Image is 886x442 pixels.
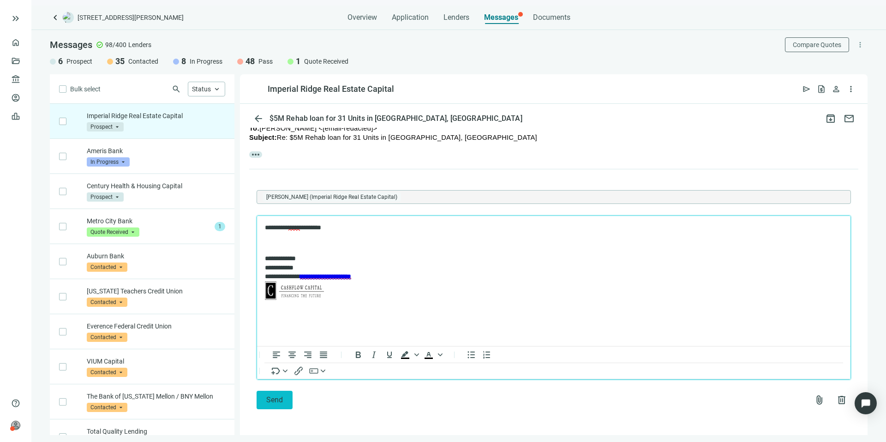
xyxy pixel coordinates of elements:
span: [STREET_ADDRESS][PERSON_NAME] [78,13,184,22]
button: Justify [316,349,331,360]
p: Everence Federal Credit Union [87,322,225,331]
span: In Progress [87,157,130,167]
span: attach_file [814,394,825,406]
span: 48 [245,56,255,67]
span: Status [192,85,211,93]
span: Contacted [87,403,127,412]
p: Auburn Bank [87,251,225,261]
span: Quote Received [304,57,348,66]
button: Compare Quotes [785,37,849,52]
button: keyboard_double_arrow_right [10,13,21,24]
button: Bullet list [463,349,479,360]
div: Imperial Ridge Real Estate Capital [268,84,394,95]
a: keyboard_arrow_left [50,12,61,23]
span: Documents [533,13,570,22]
span: Messages [484,13,518,22]
button: arrow_back [249,109,268,128]
button: person [829,82,844,96]
span: 1 [296,56,300,67]
p: Metro City Bank [87,216,211,226]
span: Contacted [128,57,158,66]
span: Prospect [87,122,124,131]
span: archive [825,113,836,124]
button: Send [257,391,293,409]
button: request_quote [814,82,829,96]
span: 1 [215,222,225,231]
p: Imperial Ridge Real Estate Capital [87,111,225,120]
button: mail [840,109,858,128]
button: delete [832,391,851,409]
button: more_vert [853,37,868,52]
p: The Bank of [US_STATE] Mellon / BNY Mellon [87,392,225,401]
button: Bold [350,349,366,360]
span: Application [392,13,429,22]
span: Lenders [443,13,469,22]
span: more_vert [856,41,864,49]
span: 8 [181,56,186,67]
span: 98/400 [105,40,126,49]
iframe: Rich Text Area [257,216,850,346]
img: deal-logo [63,12,74,23]
button: Numbered list [479,349,495,360]
span: account_balance [11,75,18,84]
p: Total Quality Lending [87,427,225,436]
span: Contacted [87,333,127,342]
button: Align center [284,349,300,360]
span: send [802,84,811,94]
span: Contacted [87,368,127,377]
button: attach_file [810,391,829,409]
span: Quote Received [87,227,139,237]
span: arrow_back [253,113,264,124]
button: Align right [300,349,316,360]
span: Joel Poppert (Imperial Ridge Real Estate Capital) [263,192,401,202]
span: search [172,84,181,94]
div: Text color Black [421,349,444,360]
span: keyboard_arrow_up [213,85,221,93]
span: Overview [347,13,377,22]
span: mail [844,113,855,124]
span: check_circle [96,41,103,48]
span: Prospect [87,192,124,202]
span: Pass [258,57,273,66]
div: Open Intercom Messenger [855,392,877,414]
span: more_vert [846,84,856,94]
button: more_vert [844,82,858,96]
span: 6 [58,56,63,67]
span: request_quote [817,84,826,94]
span: Compare Quotes [793,41,841,48]
button: Underline [382,349,397,360]
span: In Progress [190,57,222,66]
button: Insert/edit link [291,365,306,376]
span: [PERSON_NAME] (Imperial Ridge Real Estate Capital) [266,192,397,202]
span: more_horiz [249,151,262,158]
span: Send [266,395,283,404]
span: person [11,421,20,430]
button: Insert merge tag [269,365,291,376]
span: person [832,84,841,94]
p: Century Health & Housing Capital [87,181,225,191]
p: VIUM Capital [87,357,225,366]
button: send [799,82,814,96]
p: Ameris Bank [87,146,225,155]
div: $5M Rehab loan for 31 Units in [GEOGRAPHIC_DATA], [GEOGRAPHIC_DATA] [268,114,524,123]
span: Lenders [128,40,151,49]
span: Bulk select [70,84,101,94]
span: Messages [50,39,92,50]
button: archive [821,109,840,128]
span: help [11,399,20,408]
span: Prospect [66,57,92,66]
div: Background color Black [397,349,420,360]
p: [US_STATE] Teachers Credit Union [87,287,225,296]
span: Contacted [87,298,127,307]
span: Contacted [87,263,127,272]
button: Italic [366,349,382,360]
span: 35 [115,56,125,67]
button: Align left [269,349,284,360]
span: delete [836,394,847,406]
